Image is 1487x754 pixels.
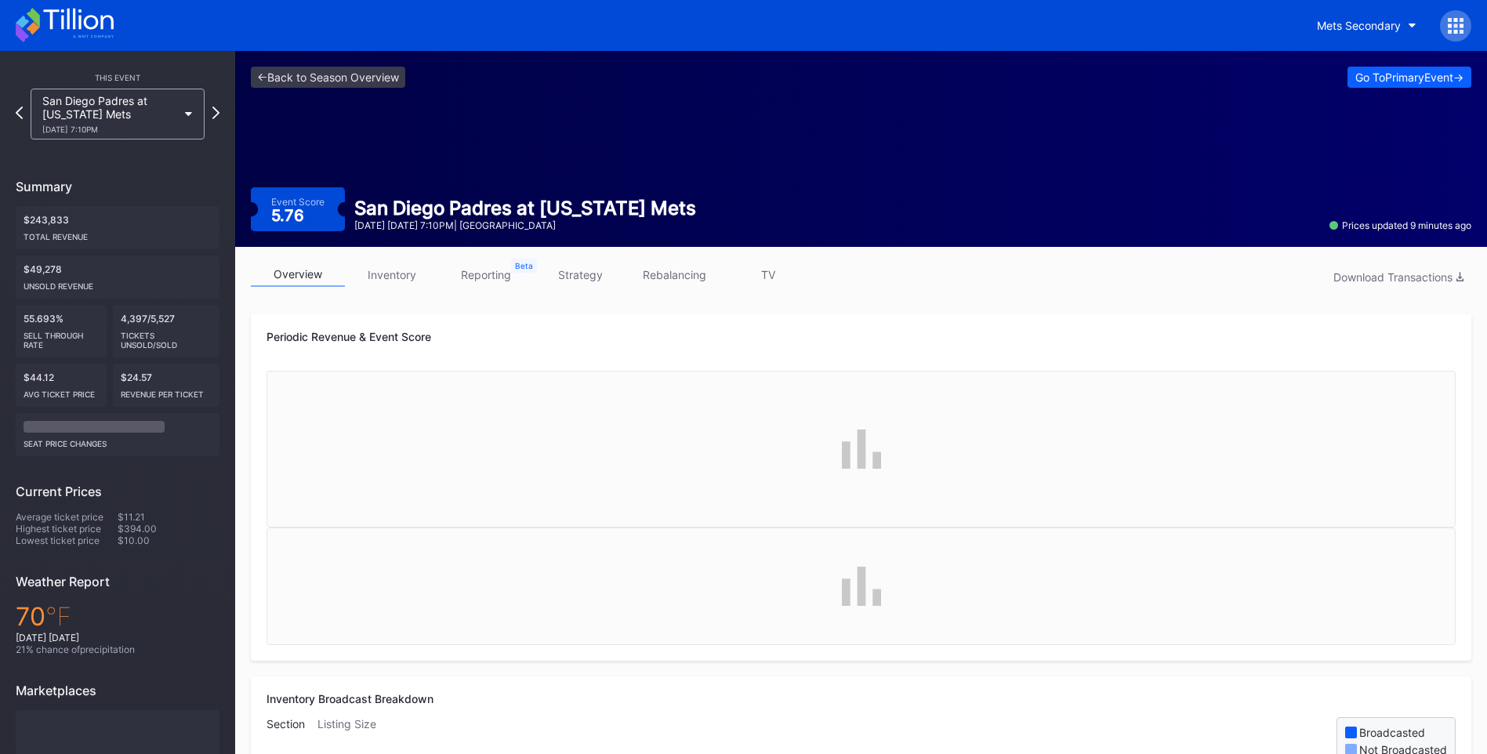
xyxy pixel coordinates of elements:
[627,263,721,287] a: rebalancing
[16,511,118,523] div: Average ticket price
[1317,19,1401,32] div: Mets Secondary
[16,601,219,632] div: 70
[533,263,627,287] a: strategy
[118,523,219,535] div: $394.00
[1329,219,1471,231] div: Prices updated 9 minutes ago
[1347,67,1471,88] button: Go ToPrimaryEvent->
[16,523,118,535] div: Highest ticket price
[251,67,405,88] a: <-Back to Season Overview
[16,179,219,194] div: Summary
[16,305,107,357] div: 55.693%
[24,383,99,399] div: Avg ticket price
[16,632,219,643] div: [DATE] [DATE]
[16,574,219,589] div: Weather Report
[113,364,220,407] div: $24.57
[24,433,212,448] div: seat price changes
[45,601,71,632] span: ℉
[16,643,219,655] div: 21 % chance of precipitation
[16,73,219,82] div: This Event
[118,511,219,523] div: $11.21
[1355,71,1463,84] div: Go To Primary Event ->
[24,226,212,241] div: Total Revenue
[121,324,212,350] div: Tickets Unsold/Sold
[1333,270,1463,284] div: Download Transactions
[251,263,345,287] a: overview
[42,125,177,134] div: [DATE] 7:10PM
[354,219,696,231] div: [DATE] [DATE] 7:10PM | [GEOGRAPHIC_DATA]
[267,330,1456,343] div: Periodic Revenue & Event Score
[42,94,177,134] div: San Diego Padres at [US_STATE] Mets
[1305,11,1428,40] button: Mets Secondary
[16,206,219,249] div: $243,833
[113,305,220,357] div: 4,397/5,527
[267,692,1456,705] div: Inventory Broadcast Breakdown
[1326,266,1471,288] button: Download Transactions
[16,484,219,499] div: Current Prices
[118,535,219,546] div: $10.00
[354,197,696,219] div: San Diego Padres at [US_STATE] Mets
[439,263,533,287] a: reporting
[16,256,219,299] div: $49,278
[1359,726,1425,739] div: Broadcasted
[271,196,325,208] div: Event Score
[16,683,219,698] div: Marketplaces
[16,535,118,546] div: Lowest ticket price
[121,383,212,399] div: Revenue per ticket
[271,208,308,223] div: 5.76
[345,263,439,287] a: inventory
[16,364,107,407] div: $44.12
[24,275,212,291] div: Unsold Revenue
[24,324,99,350] div: Sell Through Rate
[721,263,815,287] a: TV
